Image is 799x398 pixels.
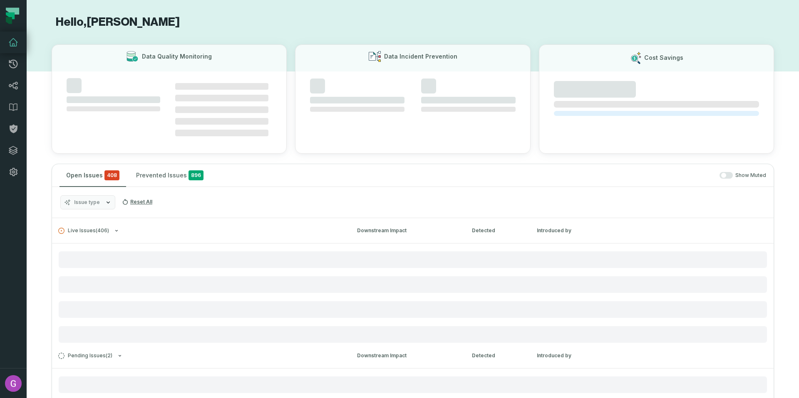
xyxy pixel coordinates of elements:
button: Pending Issues(2) [58,353,342,359]
div: Downstream Impact [357,352,457,359]
button: Issue type [60,195,115,209]
h3: Data Quality Monitoring [142,52,212,61]
div: Detected [472,227,522,234]
button: Cost Savings [539,44,774,154]
h1: Hello, [PERSON_NAME] [52,15,774,29]
button: Data Quality Monitoring [52,44,287,154]
button: Open Issues [60,164,126,187]
button: Live Issues(406) [58,228,342,234]
img: avatar of Guy Abramov [5,375,22,392]
span: 896 [189,170,203,180]
div: Detected [472,352,522,359]
button: Reset All [119,195,156,209]
div: Show Muted [213,172,766,179]
button: Data Incident Prevention [295,44,530,154]
div: Introduced by [537,352,612,359]
span: critical issues and errors combined [104,170,119,180]
span: Pending Issues ( 2 ) [58,353,112,359]
div: Introduced by [537,227,612,234]
h3: Data Incident Prevention [384,52,457,61]
button: Prevented Issues [129,164,210,187]
span: Issue type [74,199,100,206]
span: Live Issues ( 406 ) [58,228,109,234]
div: Live Issues(406) [52,243,774,343]
div: Downstream Impact [357,227,457,234]
h3: Cost Savings [644,54,683,62]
